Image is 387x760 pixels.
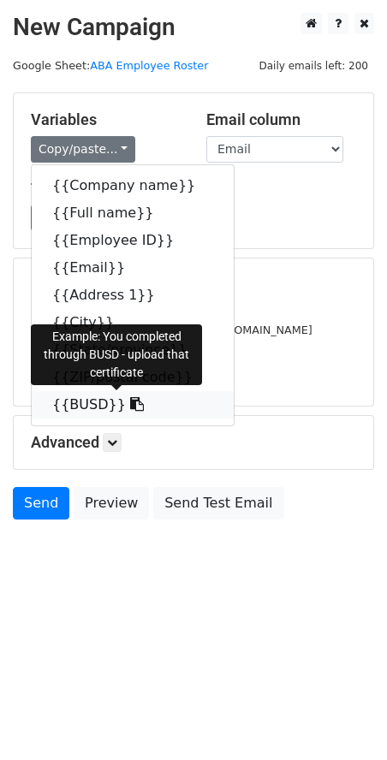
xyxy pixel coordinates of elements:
[13,13,374,42] h2: New Campaign
[31,324,202,385] div: Example: You completed through BUSD - upload that certificate
[32,199,234,227] a: {{Full name}}
[32,309,234,336] a: {{City}}
[253,59,374,72] a: Daily emails left: 200
[253,56,374,75] span: Daily emails left: 200
[153,487,283,520] a: Send Test Email
[13,59,208,72] small: Google Sheet:
[206,110,356,129] h5: Email column
[32,254,234,282] a: {{Email}}
[31,136,135,163] a: Copy/paste...
[31,324,313,336] small: [EMAIL_ADDRESS][PERSON_NAME][DOMAIN_NAME]
[32,172,234,199] a: {{Company name}}
[301,678,387,760] iframe: Chat Widget
[74,487,149,520] a: Preview
[31,110,181,129] h5: Variables
[32,227,234,254] a: {{Employee ID}}
[32,282,234,309] a: {{Address 1}}
[32,391,234,419] a: {{BUSD}}
[13,487,69,520] a: Send
[90,59,208,72] a: ABA Employee Roster
[31,433,356,452] h5: Advanced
